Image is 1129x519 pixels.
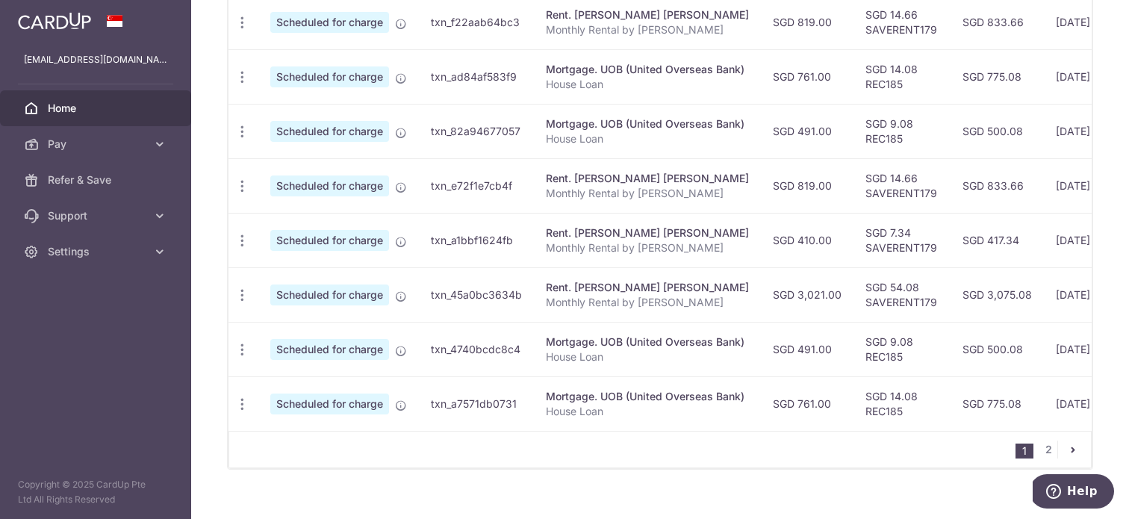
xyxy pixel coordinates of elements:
td: txn_e72f1e7cb4f [419,158,534,213]
a: 2 [1039,441,1057,459]
span: Scheduled for charge [270,121,389,142]
p: [EMAIL_ADDRESS][DOMAIN_NAME] [24,52,167,67]
p: Monthly Rental by [PERSON_NAME] [546,186,749,201]
p: House Loan [546,349,749,364]
td: SGD 14.08 REC185 [853,376,951,431]
p: House Loan [546,77,749,92]
p: Monthly Rental by [PERSON_NAME] [546,22,749,37]
td: SGD 417.34 [951,213,1044,267]
td: txn_45a0bc3634b [419,267,534,322]
span: Scheduled for charge [270,12,389,33]
nav: pager [1016,432,1091,467]
p: Monthly Rental by [PERSON_NAME] [546,240,749,255]
td: SGD 14.66 SAVERENT179 [853,158,951,213]
div: Rent. [PERSON_NAME] [PERSON_NAME] [546,7,749,22]
td: SGD 410.00 [761,213,853,267]
td: SGD 500.08 [951,104,1044,158]
span: Settings [48,244,146,259]
span: Scheduled for charge [270,66,389,87]
td: txn_ad84af583f9 [419,49,534,104]
td: txn_a7571db0731 [419,376,534,431]
td: SGD 761.00 [761,49,853,104]
td: SGD 491.00 [761,104,853,158]
td: SGD 500.08 [951,322,1044,376]
td: SGD 3,021.00 [761,267,853,322]
td: SGD 54.08 SAVERENT179 [853,267,951,322]
li: 1 [1016,444,1033,459]
td: SGD 9.08 REC185 [853,322,951,376]
td: SGD 775.08 [951,376,1044,431]
td: txn_a1bbf1624fb [419,213,534,267]
div: Mortgage. UOB (United Overseas Bank) [546,389,749,404]
div: Rent. [PERSON_NAME] [PERSON_NAME] [546,171,749,186]
div: Mortgage. UOB (United Overseas Bank) [546,116,749,131]
span: Scheduled for charge [270,175,389,196]
span: Scheduled for charge [270,230,389,251]
span: Scheduled for charge [270,285,389,305]
p: Monthly Rental by [PERSON_NAME] [546,295,749,310]
p: House Loan [546,404,749,419]
div: Mortgage. UOB (United Overseas Bank) [546,335,749,349]
img: CardUp [18,12,91,30]
span: Home [48,101,146,116]
span: Scheduled for charge [270,339,389,360]
div: Rent. [PERSON_NAME] [PERSON_NAME] [546,280,749,295]
iframe: Opens a widget where you can find more information [1033,474,1114,512]
td: txn_82a94677057 [419,104,534,158]
td: SGD 3,075.08 [951,267,1044,322]
span: Pay [48,137,146,152]
td: SGD 761.00 [761,376,853,431]
td: SGD 7.34 SAVERENT179 [853,213,951,267]
span: Support [48,208,146,223]
td: SGD 775.08 [951,49,1044,104]
td: SGD 819.00 [761,158,853,213]
td: SGD 833.66 [951,158,1044,213]
p: House Loan [546,131,749,146]
div: Mortgage. UOB (United Overseas Bank) [546,62,749,77]
td: SGD 14.08 REC185 [853,49,951,104]
td: SGD 491.00 [761,322,853,376]
span: Scheduled for charge [270,394,389,414]
div: Rent. [PERSON_NAME] [PERSON_NAME] [546,226,749,240]
td: txn_4740bcdc8c4 [419,322,534,376]
td: SGD 9.08 REC185 [853,104,951,158]
span: Refer & Save [48,173,146,187]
